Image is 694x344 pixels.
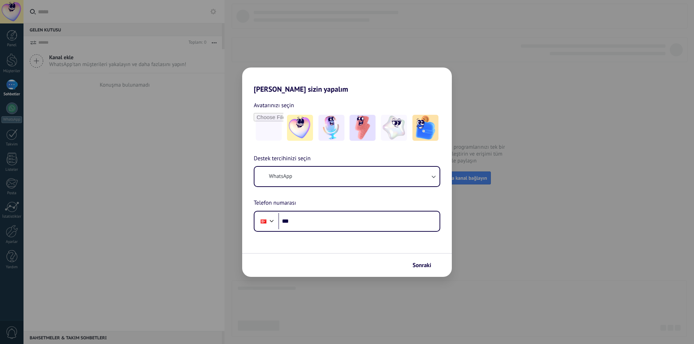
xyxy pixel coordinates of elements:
[257,214,270,229] div: Turkey: + 90
[254,101,294,110] span: Avatarınızı seçin
[409,259,441,271] button: Sonraki
[242,68,452,93] h2: [PERSON_NAME] sizin yapalım
[269,173,292,180] span: WhatsApp
[254,199,296,208] span: Telefon numarası
[254,167,440,186] button: WhatsApp
[318,115,344,141] img: -2.jpeg
[412,263,431,268] span: Sonraki
[254,154,310,164] span: Destek tercihinizi seçin
[350,115,376,141] img: -3.jpeg
[287,115,313,141] img: -1.jpeg
[381,115,407,141] img: -4.jpeg
[412,115,438,141] img: -5.jpeg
